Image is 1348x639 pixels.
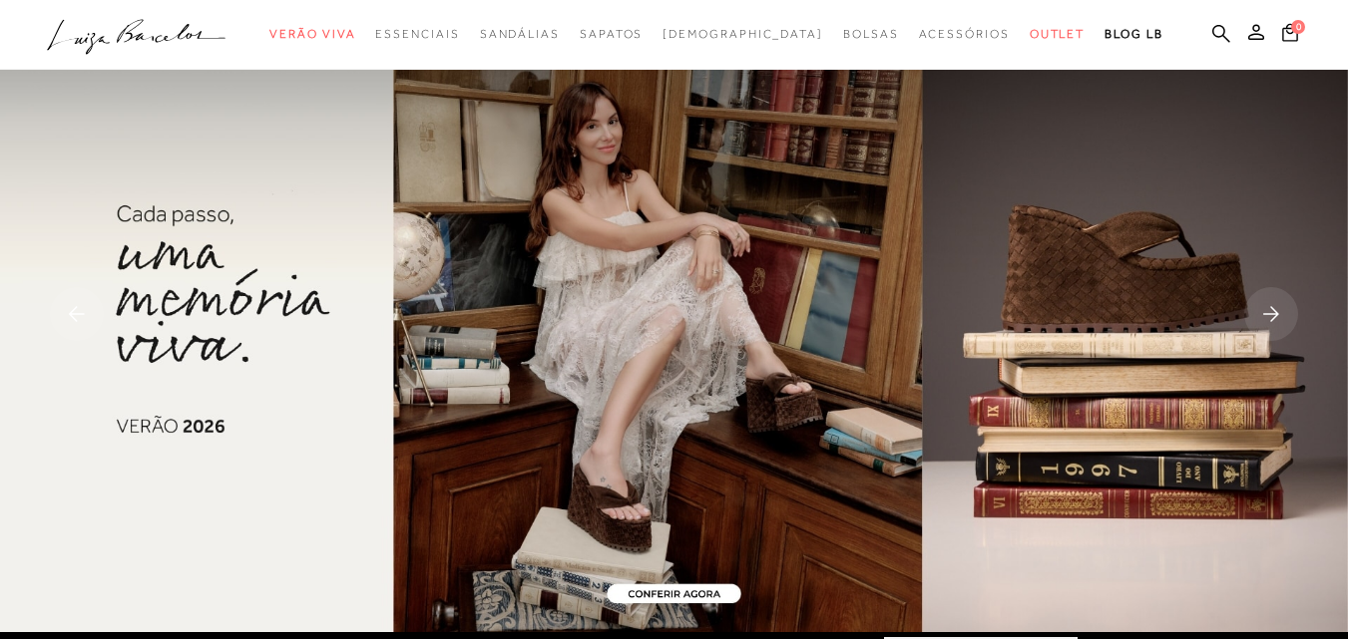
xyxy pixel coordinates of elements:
a: BLOG LB [1105,16,1162,53]
a: noSubCategoriesText [580,16,643,53]
a: noSubCategoriesText [919,16,1010,53]
span: [DEMOGRAPHIC_DATA] [663,27,823,41]
span: Essenciais [375,27,459,41]
button: 0 [1276,22,1304,49]
a: noSubCategoriesText [843,16,899,53]
a: noSubCategoriesText [375,16,459,53]
span: Bolsas [843,27,899,41]
span: Outlet [1030,27,1086,41]
span: Sapatos [580,27,643,41]
a: noSubCategoriesText [663,16,823,53]
span: Acessórios [919,27,1010,41]
span: 0 [1291,20,1305,34]
a: noSubCategoriesText [480,16,560,53]
span: BLOG LB [1105,27,1162,41]
a: noSubCategoriesText [269,16,355,53]
span: Sandálias [480,27,560,41]
a: noSubCategoriesText [1030,16,1086,53]
span: Verão Viva [269,27,355,41]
